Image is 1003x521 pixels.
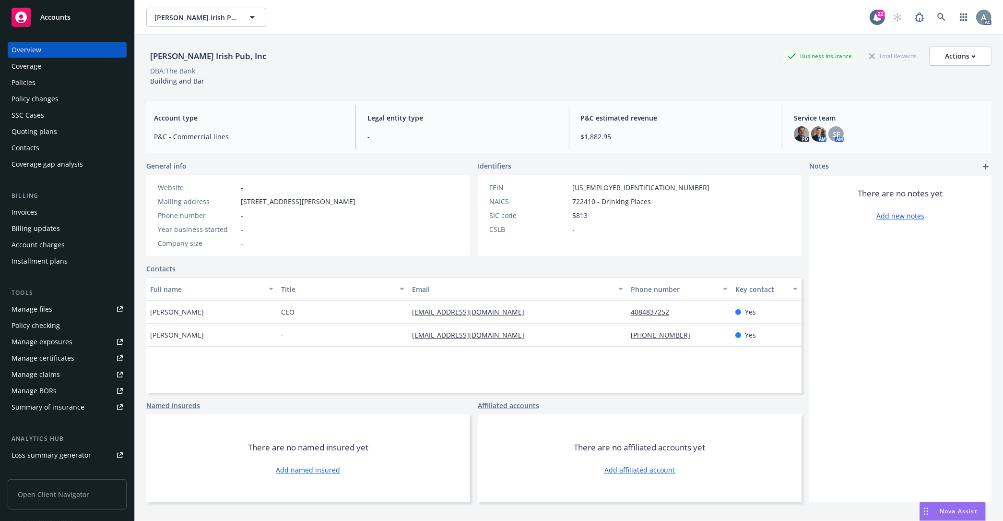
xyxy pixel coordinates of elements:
[241,183,243,192] a: -
[12,75,35,90] div: Policies
[932,8,951,27] a: Search
[8,334,127,350] a: Manage exposures
[8,157,127,172] a: Coverage gap analysis
[12,221,60,236] div: Billing updates
[745,330,756,340] span: Yes
[12,254,68,269] div: Installment plans
[794,113,984,123] span: Service team
[8,59,127,74] a: Coverage
[794,126,809,142] img: photo
[12,448,91,463] div: Loss summary generator
[12,367,60,382] div: Manage claims
[8,191,127,201] div: Billing
[572,182,709,193] span: [US_EMPLOYER_IDENTIFICATION_NUMBER]
[40,13,71,21] span: Accounts
[980,161,991,172] a: add
[888,8,907,27] a: Start snowing
[8,254,127,269] a: Installment plans
[954,8,973,27] a: Switch app
[945,47,976,65] div: Actions
[940,507,978,515] span: Nova Assist
[876,10,885,18] div: 22
[8,288,127,298] div: Tools
[12,383,57,399] div: Manage BORs
[920,502,932,521] div: Drag to move
[8,383,127,399] a: Manage BORs
[8,448,127,463] a: Loss summary generator
[12,334,72,350] div: Manage exposures
[146,264,176,274] a: Contacts
[8,221,127,236] a: Billing updates
[154,113,344,123] span: Account type
[572,210,588,220] span: 5813
[783,50,857,62] div: Business Insurance
[12,108,44,123] div: SSC Cases
[910,8,929,27] a: Report a Bug
[158,238,237,248] div: Company size
[478,161,511,171] span: Identifiers
[478,400,539,411] a: Affiliated accounts
[158,224,237,234] div: Year business started
[12,351,74,366] div: Manage certificates
[241,224,243,234] span: -
[12,318,60,333] div: Policy checking
[367,132,557,142] span: -
[581,113,771,123] span: P&C estimated revenue
[281,307,295,317] span: CEO
[631,284,718,294] div: Phone number
[276,465,341,475] a: Add named insured
[12,124,57,139] div: Quoting plans
[631,307,677,316] a: 4084837252
[745,307,756,317] span: Yes
[8,318,127,333] a: Policy checking
[572,196,651,206] span: 722410 - Drinking Places
[12,205,37,220] div: Invoices
[8,42,127,58] a: Overview
[248,442,368,453] span: There are no named insured yet
[8,140,127,156] a: Contacts
[12,140,39,156] div: Contacts
[158,182,237,193] div: Website
[146,8,266,27] button: [PERSON_NAME] Irish Pub, Inc
[12,302,52,317] div: Manage files
[12,157,83,172] div: Coverage gap analysis
[735,284,787,294] div: Key contact
[8,302,127,317] a: Manage files
[732,278,802,301] button: Key contact
[8,91,127,107] a: Policy changes
[12,400,84,415] div: Summary of insurance
[367,113,557,123] span: Legal entity type
[976,10,991,25] img: photo
[8,400,127,415] a: Summary of insurance
[864,50,921,62] div: Total Rewards
[158,196,237,206] div: Mailing address
[146,50,270,62] div: [PERSON_NAME] Irish Pub, Inc
[627,278,732,301] button: Phone number
[833,129,840,139] span: SF
[12,42,41,58] div: Overview
[146,161,187,171] span: General info
[241,210,243,220] span: -
[8,351,127,366] a: Manage certificates
[920,502,986,521] button: Nova Assist
[241,238,243,248] span: -
[150,330,204,340] span: [PERSON_NAME]
[572,224,575,234] span: -
[241,196,355,206] span: [STREET_ADDRESS][PERSON_NAME]
[154,12,237,23] span: [PERSON_NAME] Irish Pub, Inc
[489,196,568,206] div: NAICS
[277,278,408,301] button: Title
[489,210,568,220] div: SIC code
[581,132,771,142] span: $1,882.95
[8,237,127,253] a: Account charges
[8,367,127,382] a: Manage claims
[631,330,698,339] a: [PHONE_NUMBER]
[489,224,568,234] div: CSLB
[150,76,204,85] span: Building and Bar
[150,66,195,76] div: DBA: The Bank
[876,211,924,221] a: Add new notes
[150,284,263,294] div: Full name
[929,47,991,66] button: Actions
[811,126,826,142] img: photo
